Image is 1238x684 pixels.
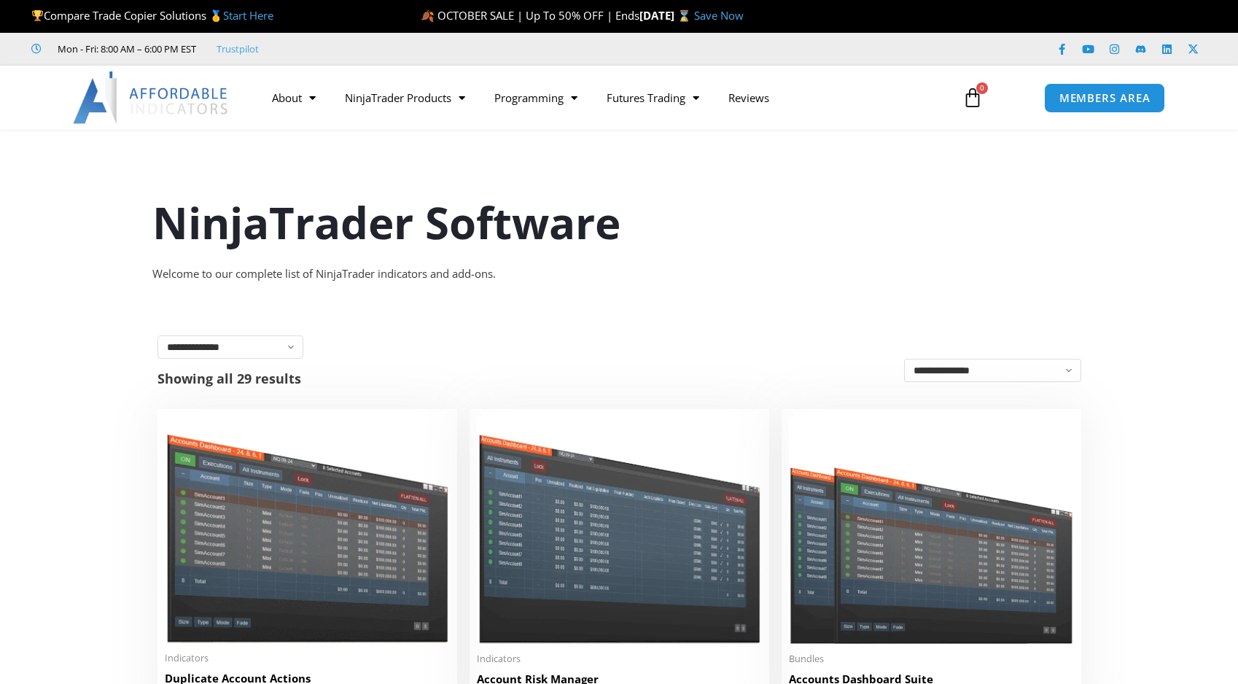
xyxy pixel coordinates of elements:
div: Welcome to our complete list of NinjaTrader indicators and add-ons. [152,264,1086,284]
a: Reviews [714,81,784,114]
span: MEMBERS AREA [1059,93,1151,104]
img: Accounts Dashboard Suite [789,416,1074,644]
a: Save Now [694,8,744,23]
nav: Menu [257,81,946,114]
span: 🍂 OCTOBER SALE | Up To 50% OFF | Ends [421,8,639,23]
a: NinjaTrader Products [330,81,480,114]
span: Indicators [165,652,450,664]
img: LogoAI | Affordable Indicators – NinjaTrader [73,71,230,124]
img: 🏆 [32,10,43,21]
select: Shop order [904,359,1081,382]
a: MEMBERS AREA [1044,83,1166,113]
span: Compare Trade Copier Solutions 🥇 [31,8,273,23]
a: About [257,81,330,114]
h1: NinjaTrader Software [152,192,1086,253]
span: 0 [976,82,988,94]
p: Showing all 29 results [157,372,301,385]
img: Duplicate Account Actions [165,416,450,643]
strong: [DATE] ⌛ [639,8,694,23]
a: Start Here [223,8,273,23]
span: Indicators [477,653,762,665]
img: Account Risk Manager [477,416,762,643]
a: Programming [480,81,592,114]
a: Futures Trading [592,81,714,114]
a: 0 [941,77,1005,119]
a: Trustpilot [217,40,259,58]
span: Bundles [789,653,1074,665]
span: Mon - Fri: 8:00 AM – 6:00 PM EST [54,40,196,58]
